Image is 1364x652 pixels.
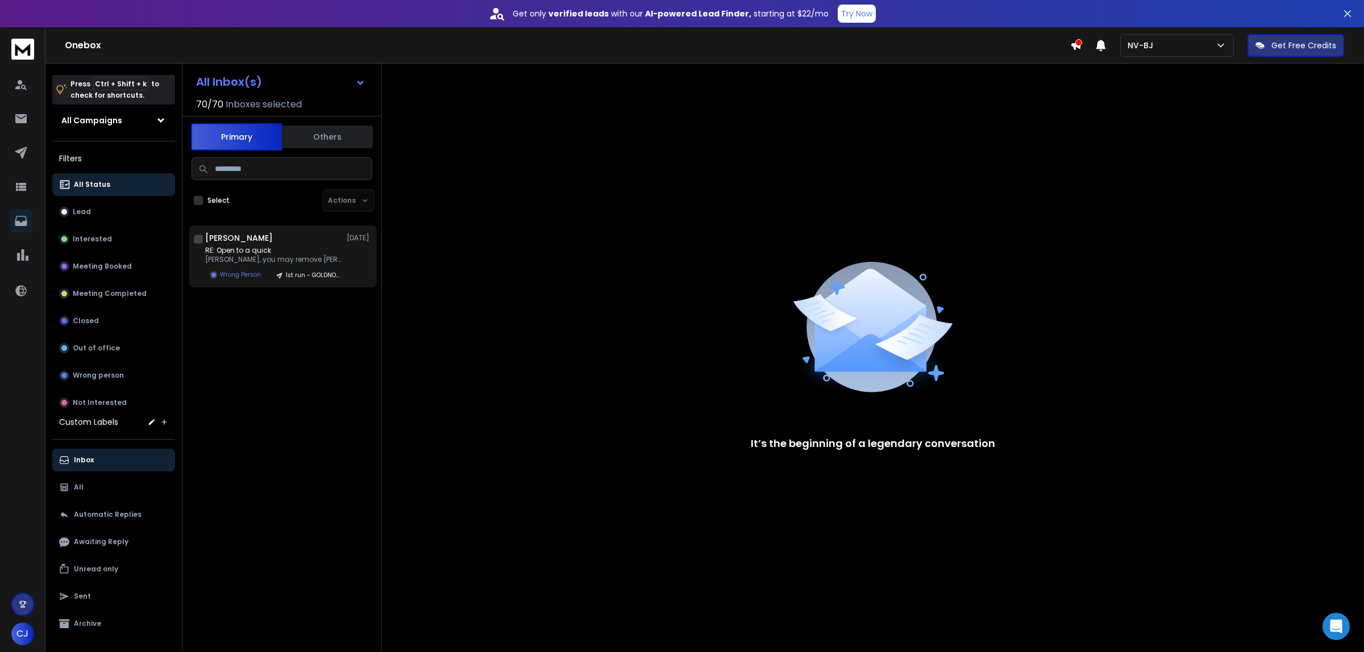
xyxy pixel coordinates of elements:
[52,503,175,526] button: Automatic Replies
[347,233,372,243] p: [DATE]
[52,364,175,387] button: Wrong person
[74,483,84,492] p: All
[74,455,94,465] p: Inbox
[52,255,175,278] button: Meeting Booked
[52,228,175,250] button: Interested
[220,270,261,279] p: Wrong Person
[52,558,175,580] button: Unread only
[52,310,175,332] button: Closed
[65,39,1070,52] h1: Onebox
[73,316,99,325] p: Closed
[11,622,34,645] button: CJ
[1323,613,1350,640] div: Open Intercom Messenger
[52,200,175,223] button: Lead
[1128,40,1158,51] p: NV-BJ
[513,8,829,19] p: Get only with our starting at $22/mo
[751,436,995,452] p: It’s the beginning of a legendary conversation
[191,123,282,151] button: Primary
[74,510,142,519] p: Automatic Replies
[73,207,91,216] p: Lead
[838,5,876,23] button: Try Now
[73,371,124,380] p: Wrong person
[61,115,122,126] h1: All Campaigns
[52,612,175,635] button: Archive
[74,180,110,189] p: All Status
[70,78,159,101] p: Press to check for shortcuts.
[73,344,120,353] p: Out of office
[52,530,175,553] button: Awaiting Reply
[282,124,373,149] button: Others
[207,196,230,205] label: Select
[1247,34,1344,57] button: Get Free Credits
[73,289,147,298] p: Meeting Completed
[205,246,342,255] p: RE: Open to a quick
[73,235,112,244] p: Interested
[52,337,175,360] button: Out of office
[52,282,175,305] button: Meeting Completed
[205,232,273,244] h1: [PERSON_NAME]
[73,398,127,407] p: Not Interested
[196,76,262,87] h1: All Inbox(s)
[52,173,175,196] button: All Status
[645,8,751,19] strong: AI-powered Lead Finder,
[286,271,340,279] p: 1st run - GOLDNOIR
[52,151,175,166] h3: Filters
[187,70,375,93] button: All Inbox(s)
[93,77,148,90] span: Ctrl + Shift + k
[52,391,175,414] button: Not Interested
[1271,40,1336,51] p: Get Free Credits
[73,262,132,271] p: Meeting Booked
[52,476,175,499] button: All
[74,565,118,574] p: Unread only
[205,255,342,264] p: [PERSON_NAME], you may remove [PERSON_NAME][EMAIL_ADDRESS][PERSON_NAME][DOMAIN_NAME]
[11,39,34,60] img: logo
[196,98,223,111] span: 70 / 70
[52,109,175,132] button: All Campaigns
[52,449,175,471] button: Inbox
[226,98,302,111] h3: Inboxes selected
[52,585,175,608] button: Sent
[841,8,872,19] p: Try Now
[74,619,101,628] p: Archive
[74,537,128,546] p: Awaiting Reply
[74,592,91,601] p: Sent
[59,416,118,428] h3: Custom Labels
[548,8,609,19] strong: verified leads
